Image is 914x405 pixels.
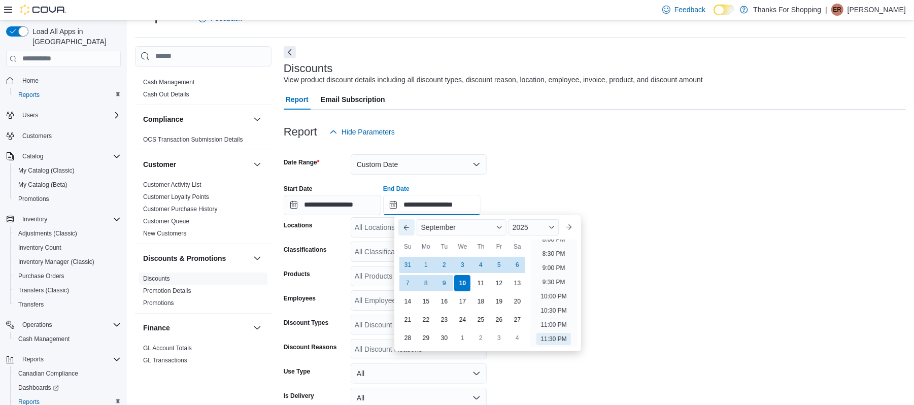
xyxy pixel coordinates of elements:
[14,179,121,191] span: My Catalog (Beta)
[509,312,525,328] div: day-27
[18,335,70,343] span: Cash Management
[10,255,125,269] button: Inventory Manager (Classic)
[143,79,194,86] a: Cash Management
[284,158,320,166] label: Date Range
[14,89,121,101] span: Reports
[18,244,61,252] span: Inventory Count
[18,213,51,225] button: Inventory
[436,239,452,255] div: Tu
[143,253,226,263] h3: Discounts & Promotions
[421,223,455,231] span: September
[143,114,183,124] h3: Compliance
[284,46,296,58] button: Next
[143,205,218,213] span: Customer Purchase History
[18,319,56,331] button: Operations
[284,246,327,254] label: Classifications
[143,218,189,225] a: Customer Queue
[143,217,189,225] span: Customer Queue
[18,150,121,162] span: Catalog
[538,233,569,246] li: 8:00 PM
[18,181,67,189] span: My Catalog (Beta)
[454,330,470,346] div: day-1
[491,239,507,255] div: Fr
[561,219,577,235] button: Next month
[472,330,489,346] div: day-2
[509,275,525,291] div: day-13
[284,62,333,75] h3: Discounts
[14,333,74,345] a: Cash Management
[530,240,577,347] ul: Time
[14,284,73,296] a: Transfers (Classic)
[18,129,121,142] span: Customers
[454,293,470,310] div: day-17
[418,257,434,273] div: day-1
[18,109,121,121] span: Users
[135,179,272,244] div: Customer
[22,321,52,329] span: Operations
[14,382,63,394] a: Dashboards
[351,363,487,384] button: All
[143,299,174,307] span: Promotions
[418,312,434,328] div: day-22
[509,239,525,255] div: Sa
[472,239,489,255] div: Th
[14,179,72,191] a: My Catalog (Beta)
[22,77,39,85] span: Home
[14,193,121,205] span: Promotions
[10,283,125,297] button: Transfers (Classic)
[22,111,38,119] span: Users
[143,253,249,263] button: Discounts & Promotions
[2,128,125,143] button: Customers
[536,319,570,331] li: 11:00 PM
[491,293,507,310] div: day-19
[284,75,703,85] div: View product discount details including all discount types, discount reason, location, employee, ...
[22,152,43,160] span: Catalog
[399,257,416,273] div: day-31
[418,330,434,346] div: day-29
[143,345,192,352] a: GL Account Totals
[143,136,243,143] a: OCS Transaction Submission Details
[491,257,507,273] div: day-5
[143,114,249,124] button: Compliance
[10,163,125,178] button: My Catalog (Classic)
[436,257,452,273] div: day-2
[20,5,66,15] img: Cova
[135,273,272,313] div: Discounts & Promotions
[472,293,489,310] div: day-18
[509,257,525,273] div: day-6
[831,4,843,16] div: Eden Roy
[538,276,569,288] li: 9:30 PM
[18,300,44,309] span: Transfers
[251,56,263,68] button: Cash Management
[418,293,434,310] div: day-15
[14,382,121,394] span: Dashboards
[18,286,69,294] span: Transfers (Classic)
[284,185,313,193] label: Start Date
[143,181,201,189] span: Customer Activity List
[10,88,125,102] button: Reports
[143,159,176,170] h3: Customer
[18,109,42,121] button: Users
[18,74,121,87] span: Home
[18,91,40,99] span: Reports
[513,223,528,231] span: 2025
[18,195,49,203] span: Promotions
[10,192,125,206] button: Promotions
[536,305,570,317] li: 10:30 PM
[143,159,249,170] button: Customer
[14,193,53,205] a: Promotions
[14,284,121,296] span: Transfers (Classic)
[284,195,381,215] input: Press the down key to open a popover containing a calendar.
[399,275,416,291] div: day-7
[14,298,48,311] a: Transfers
[22,215,47,223] span: Inventory
[10,269,125,283] button: Purchase Orders
[436,312,452,328] div: day-23
[143,230,186,237] a: New Customers
[491,330,507,346] div: day-3
[714,15,714,16] span: Dark Mode
[14,256,98,268] a: Inventory Manager (Classic)
[18,353,48,365] button: Reports
[383,185,410,193] label: End Date
[14,227,81,240] a: Adjustments (Classic)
